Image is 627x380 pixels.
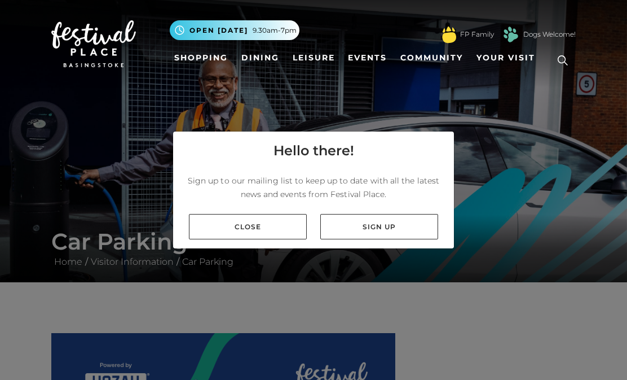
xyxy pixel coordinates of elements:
[189,214,307,239] a: Close
[253,25,297,36] span: 9.30am-7pm
[182,174,445,201] p: Sign up to our mailing list to keep up to date with all the latest news and events from Festival ...
[170,20,299,40] button: Open [DATE] 9.30am-7pm
[237,47,284,68] a: Dining
[51,20,136,68] img: Festival Place Logo
[320,214,438,239] a: Sign up
[460,29,494,40] a: FP Family
[343,47,391,68] a: Events
[288,47,339,68] a: Leisure
[523,29,576,40] a: Dogs Welcome!
[170,47,232,68] a: Shopping
[189,25,248,36] span: Open [DATE]
[476,52,535,64] span: Your Visit
[273,141,354,161] h4: Hello there!
[396,47,467,68] a: Community
[472,47,545,68] a: Your Visit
